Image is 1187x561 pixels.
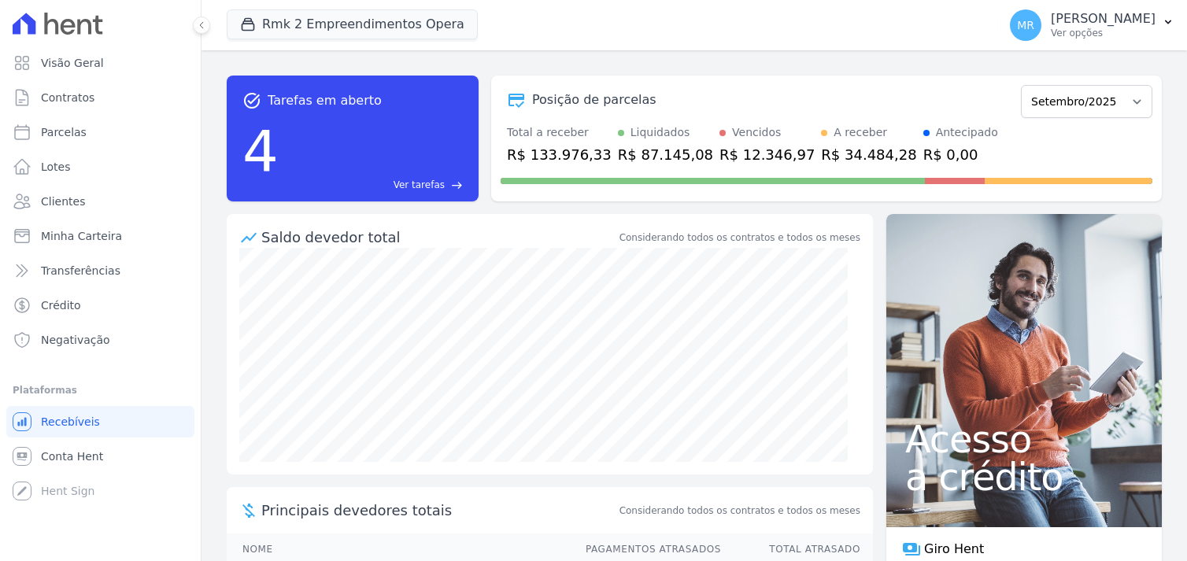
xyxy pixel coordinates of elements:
div: Antecipado [936,124,998,141]
div: Posição de parcelas [532,90,656,109]
div: R$ 12.346,97 [719,144,815,165]
a: Contratos [6,82,194,113]
span: Parcelas [41,124,87,140]
div: R$ 133.976,33 [507,144,612,165]
p: [PERSON_NAME] [1051,11,1156,27]
a: Negativação [6,324,194,356]
div: Liquidados [630,124,690,141]
div: 4 [242,110,279,192]
p: Ver opções [1051,27,1156,39]
button: MR [PERSON_NAME] Ver opções [997,3,1187,47]
div: Saldo devedor total [261,227,616,248]
div: R$ 34.484,28 [821,144,916,165]
span: Ver tarefas [394,178,445,192]
span: Transferências [41,263,120,279]
span: Acesso [905,420,1143,458]
span: Crédito [41,297,81,313]
span: Considerando todos os contratos e todos os meses [619,504,860,518]
div: Plataformas [13,381,188,400]
span: task_alt [242,91,261,110]
span: Giro Hent [924,540,984,559]
a: Lotes [6,151,194,183]
div: A receber [834,124,887,141]
span: Minha Carteira [41,228,122,244]
span: Recebíveis [41,414,100,430]
span: a crédito [905,458,1143,496]
a: Ver tarefas east [285,178,463,192]
span: Principais devedores totais [261,500,616,521]
a: Crédito [6,290,194,321]
div: Total a receber [507,124,612,141]
span: Negativação [41,332,110,348]
span: Lotes [41,159,71,175]
span: Conta Hent [41,448,103,464]
a: Minha Carteira [6,220,194,252]
span: Clientes [41,194,85,209]
span: east [451,179,463,191]
div: R$ 87.145,08 [618,144,713,165]
button: Rmk 2 Empreendimentos Opera [227,9,478,39]
a: Visão Geral [6,47,194,79]
a: Parcelas [6,116,194,148]
span: Visão Geral [41,55,104,71]
span: MR [1017,20,1034,31]
a: Clientes [6,186,194,217]
span: Tarefas em aberto [268,91,382,110]
a: Transferências [6,255,194,286]
div: R$ 0,00 [923,144,998,165]
a: Conta Hent [6,441,194,472]
span: Contratos [41,90,94,105]
a: Recebíveis [6,406,194,437]
div: Considerando todos os contratos e todos os meses [619,231,860,245]
div: Vencidos [732,124,781,141]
